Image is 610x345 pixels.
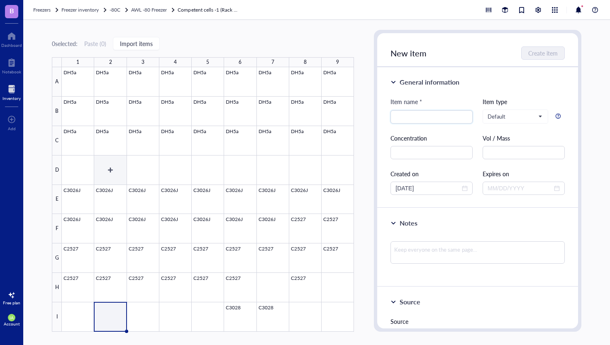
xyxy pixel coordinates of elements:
div: 3 [142,57,144,67]
div: 6 [239,57,242,67]
div: 1 [76,57,79,67]
span: AWL -80 Freezer [131,6,167,13]
div: Inventory [2,96,21,101]
div: B [52,97,62,126]
a: Freezers [33,6,60,14]
a: Inventory [2,83,21,101]
span: New item [390,47,427,59]
span: B [10,5,14,16]
div: 5 [206,57,209,67]
div: D [52,155,62,185]
div: Notes [400,218,417,228]
div: 0 selected: [52,39,78,48]
div: G [52,243,62,273]
button: Import items [113,37,160,50]
div: 4 [174,57,177,67]
div: I [52,302,62,332]
a: -80CAWL -80 Freezer [110,6,176,14]
span: -80C [110,6,120,13]
div: General information [400,77,459,87]
button: Create item [521,46,565,60]
input: MM/DD/YYYY [488,184,552,193]
input: MM/DD/YYYY [395,184,460,193]
span: IA [10,315,14,320]
span: close-circle [462,185,468,191]
div: Add [8,126,16,131]
div: Concentration [390,134,473,143]
a: Notebook [2,56,21,74]
span: Freezer inventory [61,6,99,13]
span: Import items [120,40,153,47]
div: C [52,126,62,155]
div: 8 [304,57,307,67]
div: E [52,185,62,214]
div: Dashboard [1,43,22,48]
div: A [52,67,62,97]
div: Account [4,321,20,326]
div: Source [390,317,565,326]
div: Notebook [2,69,21,74]
div: 9 [336,57,339,67]
a: Freezer inventory [61,6,108,14]
div: F [52,214,62,243]
button: Paste (0) [84,37,106,50]
span: Default [488,113,542,120]
div: 2 [109,57,112,67]
div: Source [400,297,420,307]
div: Created on [390,169,473,178]
div: Item type [483,97,565,106]
div: 7 [271,57,274,67]
div: H [52,273,62,302]
div: Vol / Mass [483,134,565,143]
a: Competent cells -1 (Rack 1 shelf 5) [178,6,240,14]
a: Dashboard [1,29,22,48]
span: Freezers [33,6,51,13]
div: Item name [390,97,422,106]
div: Free plan [3,300,20,305]
div: Expires on [483,169,565,178]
